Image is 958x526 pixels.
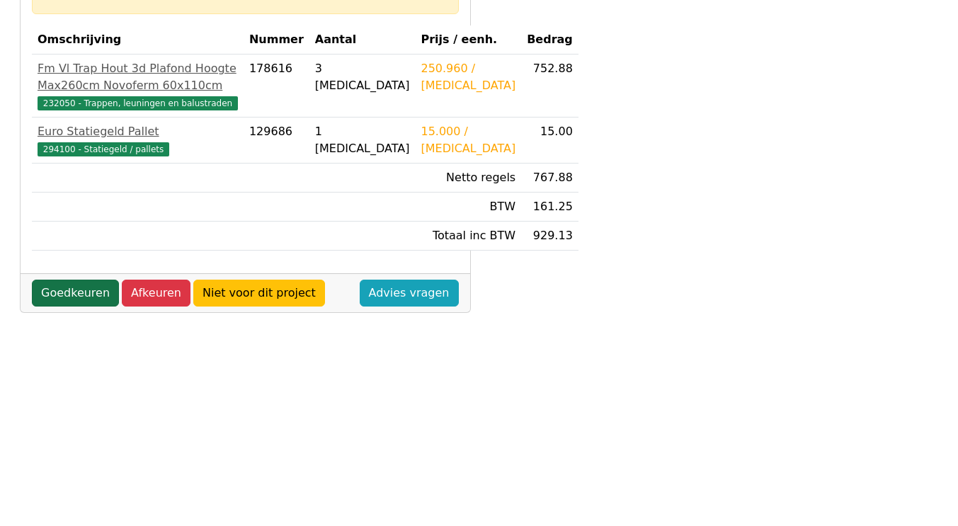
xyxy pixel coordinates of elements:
[421,60,515,94] div: 250.960 / [MEDICAL_DATA]
[521,164,578,193] td: 767.88
[421,123,515,157] div: 15.000 / [MEDICAL_DATA]
[244,55,309,118] td: 178616
[244,118,309,164] td: 129686
[38,123,238,157] a: Euro Statiegeld Pallet294100 - Statiegeld / pallets
[38,142,169,156] span: 294100 - Statiegeld / pallets
[415,25,521,55] th: Prijs / eenh.
[360,280,459,307] a: Advies vragen
[309,25,416,55] th: Aantal
[32,25,244,55] th: Omschrijving
[521,25,578,55] th: Bedrag
[38,123,238,140] div: Euro Statiegeld Pallet
[193,280,325,307] a: Niet voor dit project
[38,60,238,111] a: Fm Vl Trap Hout 3d Plafond Hoogte Max260cm Novoferm 60x110cm232050 - Trappen, leuningen en balust...
[521,222,578,251] td: 929.13
[521,55,578,118] td: 752.88
[244,25,309,55] th: Nummer
[32,280,119,307] a: Goedkeuren
[415,193,521,222] td: BTW
[521,118,578,164] td: 15.00
[315,123,410,157] div: 1 [MEDICAL_DATA]
[521,193,578,222] td: 161.25
[122,280,190,307] a: Afkeuren
[315,60,410,94] div: 3 [MEDICAL_DATA]
[38,96,238,110] span: 232050 - Trappen, leuningen en balustraden
[415,164,521,193] td: Netto regels
[38,60,238,94] div: Fm Vl Trap Hout 3d Plafond Hoogte Max260cm Novoferm 60x110cm
[415,222,521,251] td: Totaal inc BTW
